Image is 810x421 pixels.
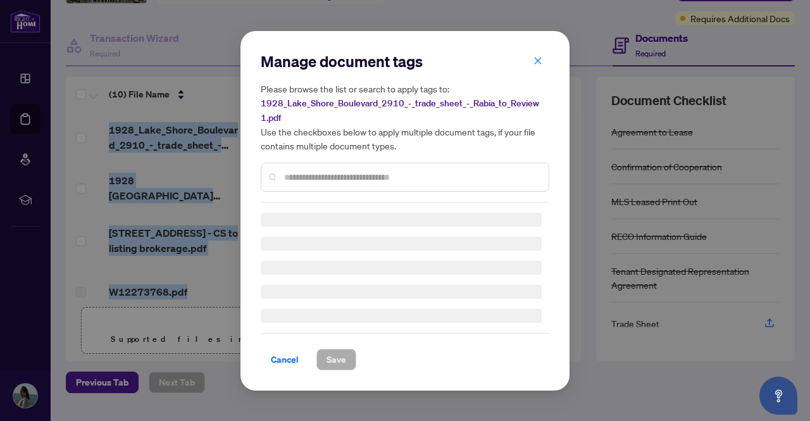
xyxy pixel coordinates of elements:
[261,51,549,72] h2: Manage document tags
[261,82,549,153] h5: Please browse the list or search to apply tags to: Use the checkboxes below to apply multiple doc...
[759,377,797,415] button: Open asap
[261,97,539,123] span: 1928_Lake_Shore_Boulevard_2910_-_trade_sheet_-_Rabia_to_Review 1.pdf
[271,349,299,370] span: Cancel
[261,349,309,370] button: Cancel
[316,349,356,370] button: Save
[533,56,542,65] span: close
